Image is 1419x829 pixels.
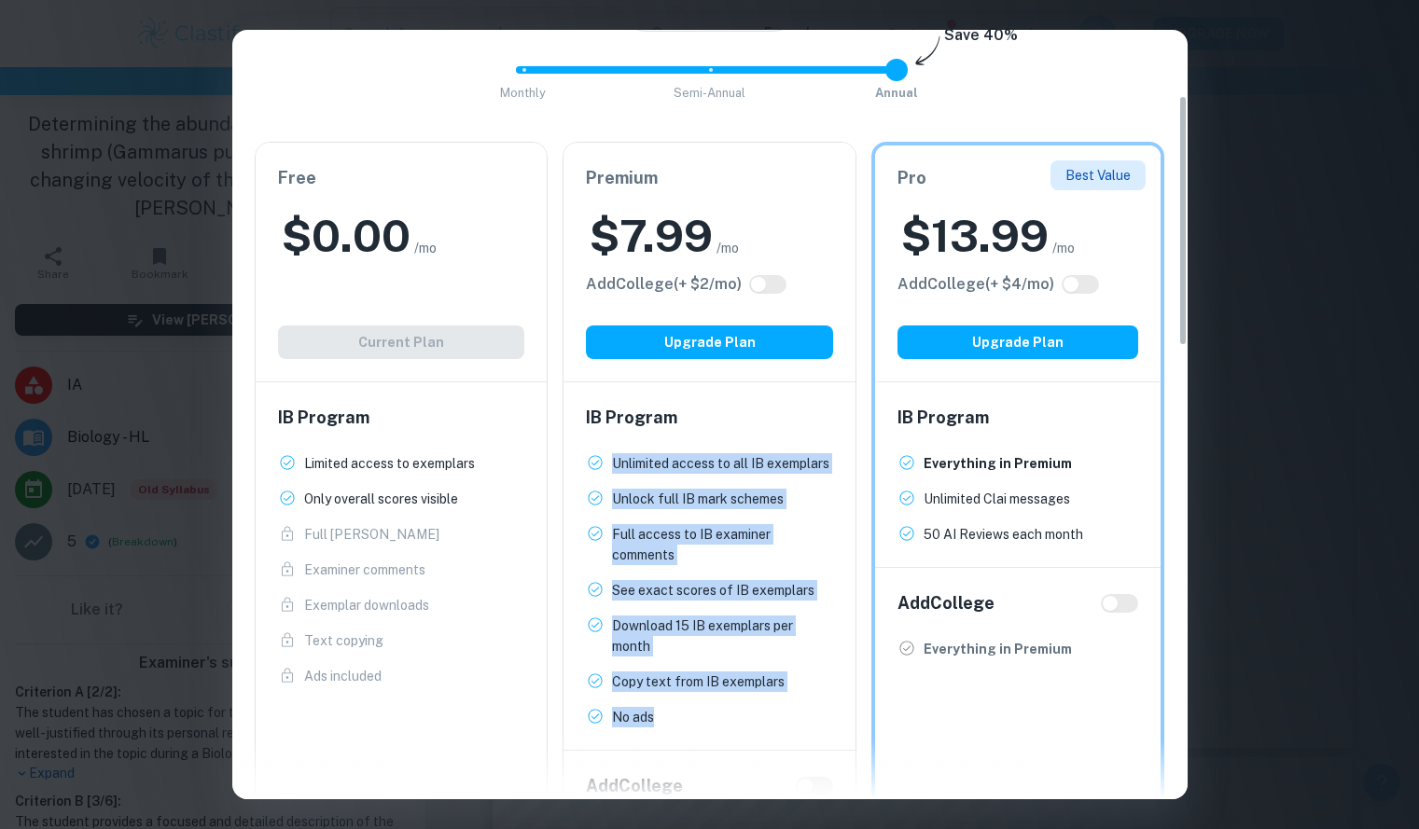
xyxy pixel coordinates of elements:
[586,405,833,431] h6: IB Program
[590,206,713,266] h2: $ 7.99
[414,238,437,258] span: /mo
[278,405,525,431] h6: IB Program
[1065,165,1131,186] p: Best Value
[875,86,918,100] span: Annual
[897,590,995,616] h6: Add College
[1052,238,1075,258] span: /mo
[304,666,382,686] p: Ads included
[304,630,383,651] p: Text copying
[586,273,742,296] h6: Click to see all the additional College features.
[304,560,425,580] p: Examiner comments
[924,489,1070,509] p: Unlimited Clai messages
[612,615,833,656] p: Download 15 IB exemplars per month
[612,524,833,565] p: Full access to IB examiner comments
[612,580,814,601] p: See exact scores of IB exemplars
[282,206,410,266] h2: $ 0.00
[612,489,784,509] p: Unlock full IB mark schemes
[304,453,475,474] p: Limited access to exemplars
[278,165,525,191] h6: Free
[924,453,1072,474] p: Everything in Premium
[586,325,833,359] button: Upgrade Plan
[897,273,1054,296] h6: Click to see all the additional College features.
[897,405,1139,431] h6: IB Program
[924,639,1072,659] p: Everything in Premium
[500,86,546,100] span: Monthly
[612,453,829,474] p: Unlimited access to all IB exemplars
[612,671,785,692] p: Copy text from IB exemplars
[915,35,940,67] img: subscription-arrow.svg
[674,86,745,100] span: Semi-Annual
[612,707,654,727] p: No ads
[897,325,1139,359] button: Upgrade Plan
[944,24,1018,56] h6: Save 40%
[897,165,1139,191] h6: Pro
[716,238,739,258] span: /mo
[924,524,1083,545] p: 50 AI Reviews each month
[304,595,429,615] p: Exemplar downloads
[586,165,833,191] h6: Premium
[901,206,1049,266] h2: $ 13.99
[304,489,458,509] p: Only overall scores visible
[304,524,439,545] p: Full [PERSON_NAME]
